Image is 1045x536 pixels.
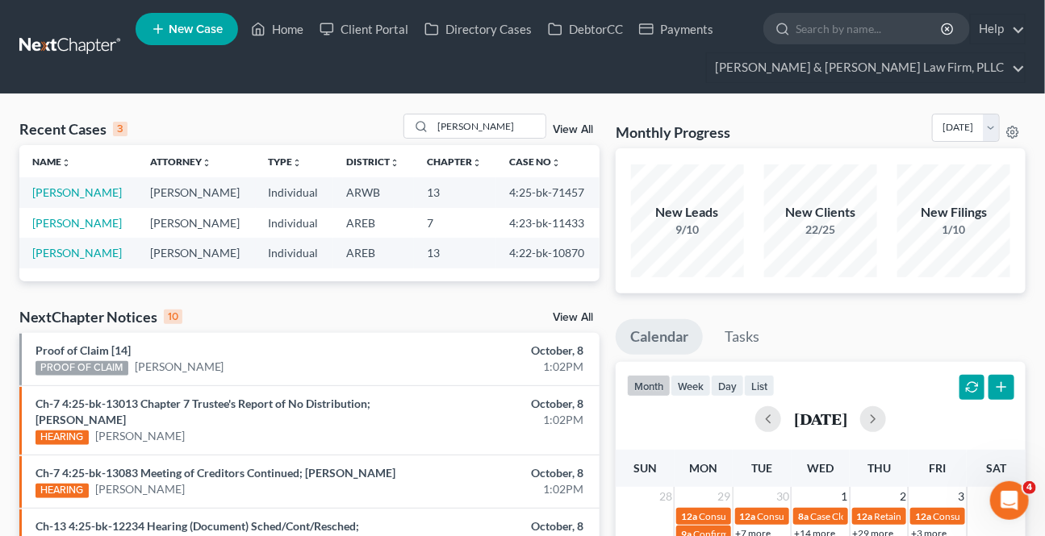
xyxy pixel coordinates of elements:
span: 4 [1023,481,1036,494]
span: 1 [840,487,850,506]
div: October, 8 [412,396,583,412]
a: [PERSON_NAME] & [PERSON_NAME] Law Firm, PLLC [707,53,1025,82]
td: [PERSON_NAME] [137,238,255,268]
td: 13 [414,238,496,268]
a: [PERSON_NAME] [32,216,122,230]
td: [PERSON_NAME] [137,177,255,207]
span: 12a [857,510,873,522]
a: View All [553,312,593,323]
a: Chapterunfold_more [427,156,482,168]
a: Home [243,15,311,44]
iframe: Intercom live chat [990,481,1029,520]
a: Ch-7 4:25-bk-13013 Chapter 7 Trustee's Report of No Distribution; [PERSON_NAME] [36,397,370,426]
button: list [744,375,775,397]
i: unfold_more [551,158,561,168]
a: Proof of Claim [14] [36,343,131,357]
td: Individual [256,208,333,238]
input: Search by name... [796,14,943,44]
div: 3 [113,122,127,136]
div: HEARING [36,484,89,498]
button: week [671,375,711,397]
td: 4:25-bk-71457 [496,177,600,207]
div: NextChapter Notices [19,307,182,326]
span: 12a [740,510,756,522]
td: Individual [256,177,333,207]
span: Fri [930,461,947,475]
a: Ch-7 4:25-bk-13083 Meeting of Creditors Continued; [PERSON_NAME] [36,466,395,480]
div: New Leads [631,203,744,222]
a: Payments [631,15,721,44]
span: 12a [915,510,931,522]
div: 1:02PM [412,412,583,428]
input: Search by name... [433,114,545,138]
div: New Filings [897,203,1010,222]
a: View All [553,124,593,135]
span: 29 [717,487,733,506]
span: Tue [751,461,772,475]
td: Individual [256,238,333,268]
i: unfold_more [390,158,399,168]
button: month [627,375,671,397]
span: 28 [658,487,674,506]
div: 1:02PM [412,481,583,497]
i: unfold_more [293,158,303,168]
td: 4:23-bk-11433 [496,208,600,238]
h3: Monthly Progress [616,123,730,142]
a: Typeunfold_more [269,156,303,168]
span: 30 [775,487,791,506]
a: Tasks [710,319,774,355]
div: PROOF OF CLAIM [36,361,128,376]
div: October, 8 [412,518,583,534]
span: 3 [957,487,967,506]
span: Sun [633,461,657,475]
td: 4:22-bk-10870 [496,238,600,268]
span: Consult Date for Love, [PERSON_NAME] [699,510,870,522]
a: Help [971,15,1025,44]
a: DebtorCC [540,15,631,44]
a: Attorneyunfold_more [150,156,211,168]
span: Consult Date for [PERSON_NAME] [758,510,905,522]
a: [PERSON_NAME] [32,185,122,199]
a: Nameunfold_more [32,156,71,168]
span: New Case [169,23,223,35]
i: unfold_more [202,158,211,168]
span: Sat [986,461,1006,475]
div: 9/10 [631,222,744,238]
div: New Clients [764,203,877,222]
span: Thu [867,461,891,475]
div: 1/10 [897,222,1010,238]
span: 8a [798,510,809,522]
td: AREB [333,238,414,268]
span: Case Closed Date for [PERSON_NAME] [810,510,975,522]
div: 10 [164,310,182,324]
div: October, 8 [412,465,583,481]
span: Mon [689,461,717,475]
a: [PERSON_NAME] [32,246,122,260]
a: Directory Cases [416,15,540,44]
span: Wed [807,461,834,475]
div: HEARING [36,430,89,445]
td: ARWB [333,177,414,207]
a: [PERSON_NAME] [95,481,185,497]
div: Recent Cases [19,119,127,139]
a: [PERSON_NAME] [95,428,185,444]
span: 2 [898,487,908,506]
td: 13 [414,177,496,207]
a: Districtunfold_more [346,156,399,168]
i: unfold_more [472,158,482,168]
td: AREB [333,208,414,238]
div: October, 8 [412,343,583,359]
td: 7 [414,208,496,238]
a: Case Nounfold_more [509,156,561,168]
td: [PERSON_NAME] [137,208,255,238]
div: 22/25 [764,222,877,238]
span: 12a [681,510,697,522]
i: unfold_more [61,158,71,168]
a: Client Portal [311,15,416,44]
button: day [711,375,744,397]
div: 1:02PM [412,359,583,375]
a: Calendar [616,319,703,355]
a: [PERSON_NAME] [135,359,224,375]
h2: [DATE] [794,410,847,427]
